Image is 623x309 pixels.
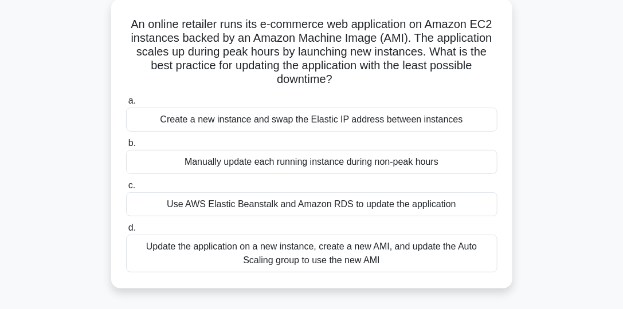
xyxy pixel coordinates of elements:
div: Update the application on a new instance, create a new AMI, and update the Auto Scaling group to ... [126,235,497,272]
div: Manually update each running instance during non-peak hours [126,150,497,174]
div: Create a new instance and swap the Elastic IP address between instances [126,108,497,132]
h5: An online retailer runs its e-commerce web application on Amazon EC2 instances backed by an Amazo... [125,17,499,87]
span: d. [128,223,136,232]
span: c. [128,180,135,190]
span: a. [128,96,136,105]
span: b. [128,138,136,148]
div: Use AWS Elastic Beanstalk and Amazon RDS to update the application [126,192,497,216]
